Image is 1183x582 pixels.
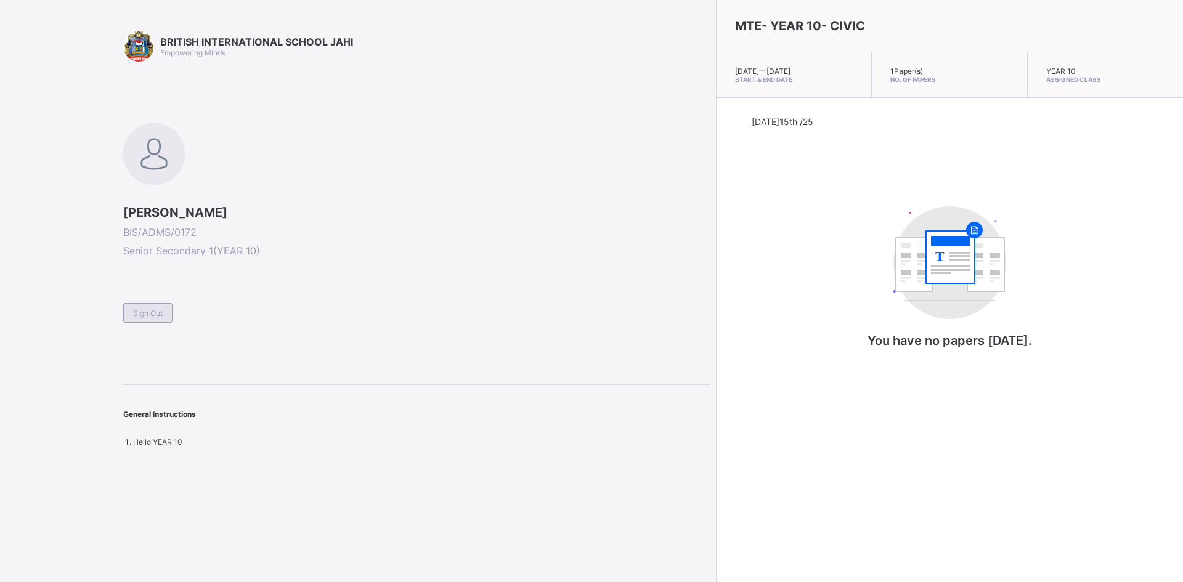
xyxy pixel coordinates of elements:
[1046,67,1076,76] span: YEAR 10
[123,226,710,238] span: BIS/ADMS/0172
[890,76,1008,83] span: No. of Papers
[123,205,710,220] span: [PERSON_NAME]
[133,309,163,318] span: Sign Out
[935,248,945,264] tspan: T
[752,116,813,127] span: [DATE] 15th /25
[827,333,1073,348] p: You have no papers [DATE].
[123,245,710,257] span: Senior Secondary 1 ( YEAR 10 )
[133,437,182,447] span: Hello YEAR 10
[890,67,923,76] span: 1 Paper(s)
[123,410,196,419] span: General Instructions
[160,48,226,57] span: Empowering Minds
[735,67,791,76] span: [DATE] — [DATE]
[735,76,853,83] span: Start & End Date
[735,18,865,33] span: MTE- YEAR 10- CIVIC
[1046,76,1165,83] span: Assigned Class
[827,194,1073,373] div: You have no papers today.
[160,36,353,48] span: BRITISH INTERNATIONAL SCHOOL JAHI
